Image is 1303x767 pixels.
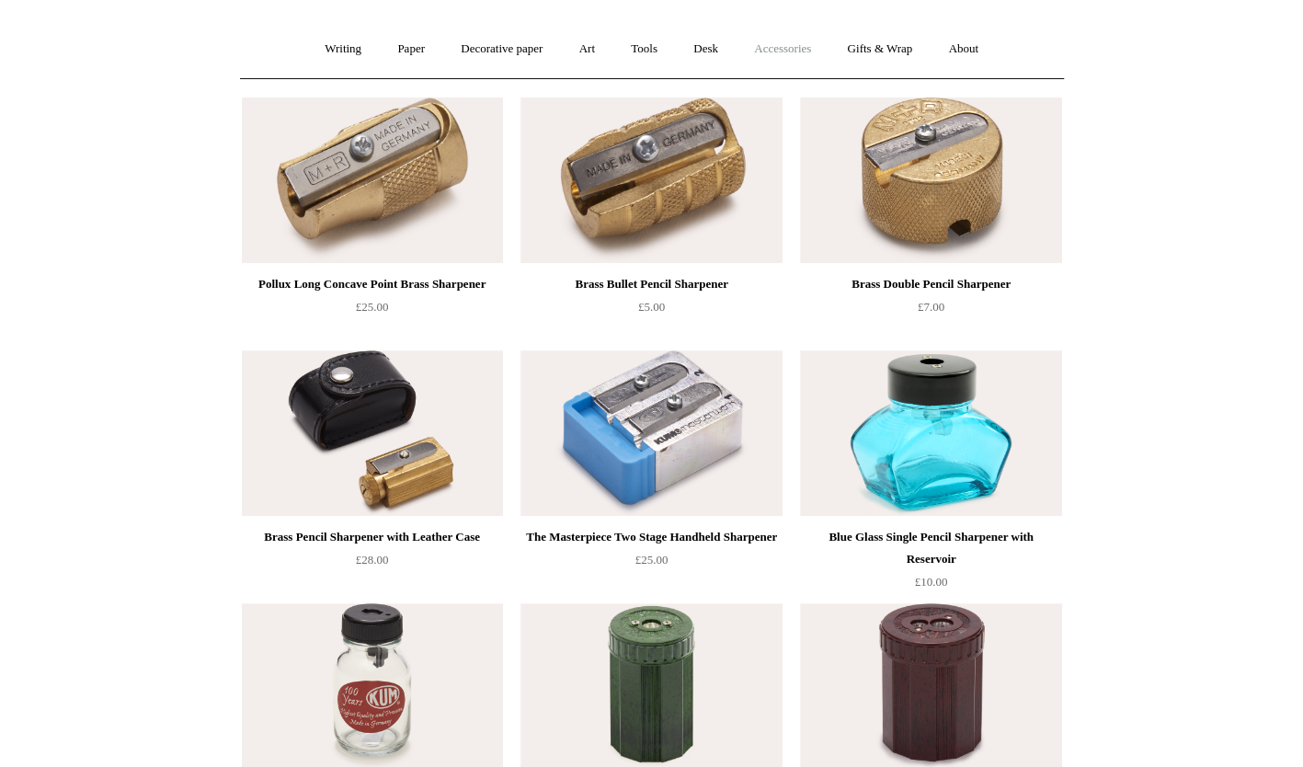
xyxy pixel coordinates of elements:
img: Brass Bullet Pencil Sharpener [520,97,782,263]
span: £28.00 [356,553,389,567]
a: Desk [677,25,735,74]
img: The Masterpiece Two Stage Handheld Sharpener [520,350,782,516]
a: The Masterpiece Two Stage Handheld Sharpener The Masterpiece Two Stage Handheld Sharpener [520,350,782,516]
a: Brass Pencil Sharpener with Leather Case Brass Pencil Sharpener with Leather Case [242,350,503,516]
a: The Masterpiece Two Stage Handheld Sharpener £25.00 [520,526,782,601]
a: Decorative paper [444,25,559,74]
span: £5.00 [638,300,665,314]
div: Blue Glass Single Pencil Sharpener with Reservoir [805,526,1057,570]
div: The Masterpiece Two Stage Handheld Sharpener [525,526,777,548]
a: Brass Bullet Pencil Sharpener Brass Bullet Pencil Sharpener [520,97,782,263]
div: Brass Bullet Pencil Sharpener [525,273,777,295]
a: Gifts & Wrap [830,25,929,74]
img: Brass Double Pencil Sharpener [800,97,1061,263]
div: Brass Double Pencil Sharpener [805,273,1057,295]
span: £25.00 [635,553,669,567]
a: Tools [614,25,674,74]
a: Accessories [737,25,828,74]
img: Pollux Long Concave Point Brass Sharpener [242,97,503,263]
a: Paper [381,25,441,74]
a: Pollux Long Concave Point Brass Sharpener £25.00 [242,273,503,349]
a: Brass Double Pencil Sharpener £7.00 [800,273,1061,349]
span: £25.00 [356,300,389,314]
a: Blue Glass Single Pencil Sharpener with Reservoir Blue Glass Single Pencil Sharpener with Reservoir [800,350,1061,516]
span: £7.00 [918,300,944,314]
a: Writing [308,25,378,74]
img: Blue Glass Single Pencil Sharpener with Reservoir [800,350,1061,516]
a: Pollux Long Concave Point Brass Sharpener Pollux Long Concave Point Brass Sharpener [242,97,503,263]
div: Brass Pencil Sharpener with Leather Case [246,526,498,548]
a: Brass Double Pencil Sharpener Brass Double Pencil Sharpener [800,97,1061,263]
img: Brass Pencil Sharpener with Leather Case [242,350,503,516]
a: Blue Glass Single Pencil Sharpener with Reservoir £10.00 [800,526,1061,601]
a: Brass Bullet Pencil Sharpener £5.00 [520,273,782,349]
a: Art [563,25,611,74]
a: About [932,25,995,74]
div: Pollux Long Concave Point Brass Sharpener [246,273,498,295]
a: Brass Pencil Sharpener with Leather Case £28.00 [242,526,503,601]
span: £10.00 [915,575,948,589]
